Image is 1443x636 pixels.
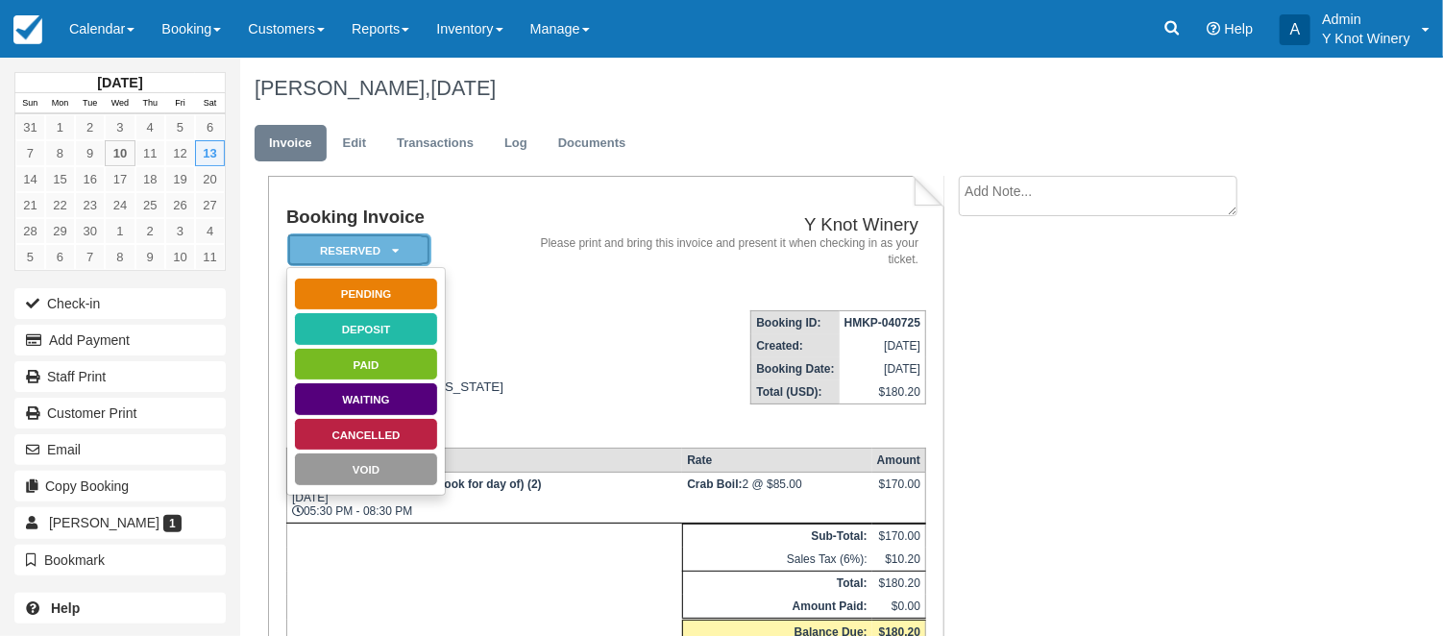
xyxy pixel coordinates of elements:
[1322,10,1410,29] p: Admin
[75,218,105,244] a: 30
[329,125,380,162] a: Edit
[1280,14,1310,45] div: A
[14,545,226,575] button: Bookmark
[163,515,182,532] span: 1
[682,449,871,473] th: Rate
[195,166,225,192] a: 20
[15,114,45,140] a: 31
[844,316,920,330] strong: HMKP-040725
[165,244,195,270] a: 10
[286,449,682,473] th: Item
[49,515,159,530] span: [PERSON_NAME]
[872,525,926,549] td: $170.00
[195,192,225,218] a: 27
[135,140,165,166] a: 11
[751,357,840,380] th: Booking Date:
[45,166,75,192] a: 15
[430,76,496,100] span: [DATE]
[294,382,438,416] a: Waiting
[195,244,225,270] a: 11
[14,507,226,538] a: [PERSON_NAME] 1
[13,15,42,44] img: checkfront-main-nav-mini-logo.png
[195,140,225,166] a: 13
[751,380,840,404] th: Total (USD):
[529,235,918,268] address: Please print and bring this invoice and present it when checking in as your ticket.
[840,334,926,357] td: [DATE]
[14,288,226,319] button: Check-in
[15,192,45,218] a: 21
[1322,29,1410,48] p: Y Knot Winery
[105,166,135,192] a: 17
[286,208,522,228] h1: Booking Invoice
[687,477,742,491] strong: Crab Boil
[877,477,920,506] div: $170.00
[165,166,195,192] a: 19
[14,325,226,355] button: Add Payment
[45,114,75,140] a: 1
[255,125,327,162] a: Invoice
[840,357,926,380] td: [DATE]
[294,348,438,381] a: Paid
[382,125,488,162] a: Transactions
[1208,22,1221,36] i: Help
[105,114,135,140] a: 3
[294,418,438,452] a: Cancelled
[105,244,135,270] a: 8
[294,278,438,311] a: Pending
[751,334,840,357] th: Created:
[682,548,871,572] td: Sales Tax (6%):
[45,244,75,270] a: 6
[872,595,926,620] td: $0.00
[195,114,225,140] a: 6
[872,548,926,572] td: $10.20
[45,93,75,114] th: Mon
[682,473,871,524] td: 2 @ $85.00
[840,380,926,404] td: $180.20
[135,114,165,140] a: 4
[105,192,135,218] a: 24
[15,93,45,114] th: Sun
[165,140,195,166] a: 12
[14,471,226,501] button: Copy Booking
[14,398,226,428] a: Customer Print
[105,93,135,114] th: Wed
[872,572,926,596] td: $180.20
[15,218,45,244] a: 28
[75,114,105,140] a: 2
[286,473,682,524] td: [DATE] 05:30 PM - 08:30 PM
[105,140,135,166] a: 10
[490,125,542,162] a: Log
[682,525,871,549] th: Sub-Total:
[105,218,135,244] a: 1
[287,233,431,267] em: Reserved
[294,312,438,346] a: Deposit
[14,361,226,392] a: Staff Print
[135,166,165,192] a: 18
[45,218,75,244] a: 29
[165,192,195,218] a: 26
[15,244,45,270] a: 5
[165,218,195,244] a: 3
[872,449,926,473] th: Amount
[75,140,105,166] a: 9
[45,192,75,218] a: 22
[75,244,105,270] a: 7
[165,114,195,140] a: 5
[15,166,45,192] a: 14
[529,215,918,235] h2: Y Knot Winery
[45,140,75,166] a: 8
[14,434,226,465] button: Email
[97,75,142,90] strong: [DATE]
[135,93,165,114] th: Thu
[135,244,165,270] a: 9
[682,572,871,596] th: Total:
[544,125,641,162] a: Documents
[682,595,871,620] th: Amount Paid:
[1225,21,1254,37] span: Help
[255,77,1308,100] h1: [PERSON_NAME],
[286,232,425,268] a: Reserved
[15,140,45,166] a: 7
[75,93,105,114] th: Tue
[14,593,226,624] a: Help
[751,311,840,335] th: Booking ID:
